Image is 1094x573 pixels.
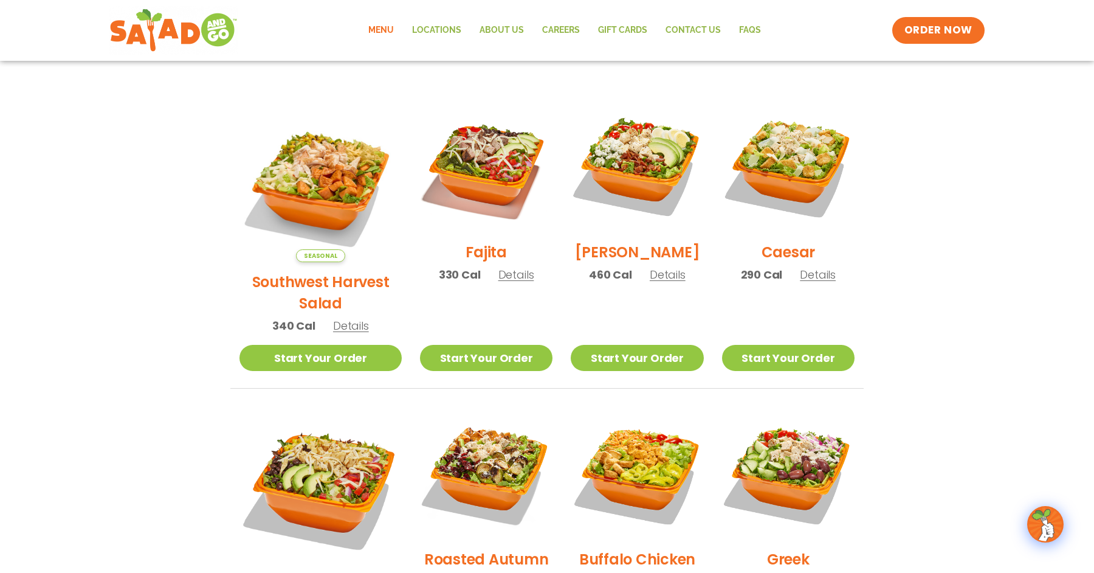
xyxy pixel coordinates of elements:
[420,345,552,371] a: Start Your Order
[575,241,700,263] h2: [PERSON_NAME]
[239,345,402,371] a: Start Your Order
[1028,507,1062,541] img: wpChatIcon
[498,267,534,282] span: Details
[650,267,686,282] span: Details
[533,16,589,44] a: Careers
[359,16,770,44] nav: Menu
[589,266,632,283] span: 460 Cal
[333,318,369,333] span: Details
[722,407,855,540] img: Product photo for Greek Salad
[579,549,695,570] h2: Buffalo Chicken
[730,16,770,44] a: FAQs
[296,249,345,262] span: Seasonal
[239,100,402,262] img: Product photo for Southwest Harvest Salad
[420,407,552,540] img: Product photo for Roasted Autumn Salad
[762,241,816,263] h2: Caesar
[239,407,402,569] img: Product photo for BBQ Ranch Salad
[589,16,656,44] a: GIFT CARDS
[239,271,402,314] h2: Southwest Harvest Salad
[800,267,836,282] span: Details
[109,6,238,55] img: new-SAG-logo-768×292
[722,100,855,232] img: Product photo for Caesar Salad
[403,16,470,44] a: Locations
[359,16,403,44] a: Menu
[439,266,481,283] span: 330 Cal
[272,318,315,334] span: 340 Cal
[420,100,552,232] img: Product photo for Fajita Salad
[571,345,703,371] a: Start Your Order
[571,407,703,540] img: Product photo for Buffalo Chicken Salad
[904,23,972,38] span: ORDER NOW
[656,16,730,44] a: Contact Us
[424,549,549,570] h2: Roasted Autumn
[470,16,533,44] a: About Us
[767,549,810,570] h2: Greek
[892,17,985,44] a: ORDER NOW
[571,100,703,232] img: Product photo for Cobb Salad
[466,241,507,263] h2: Fajita
[741,266,783,283] span: 290 Cal
[722,345,855,371] a: Start Your Order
